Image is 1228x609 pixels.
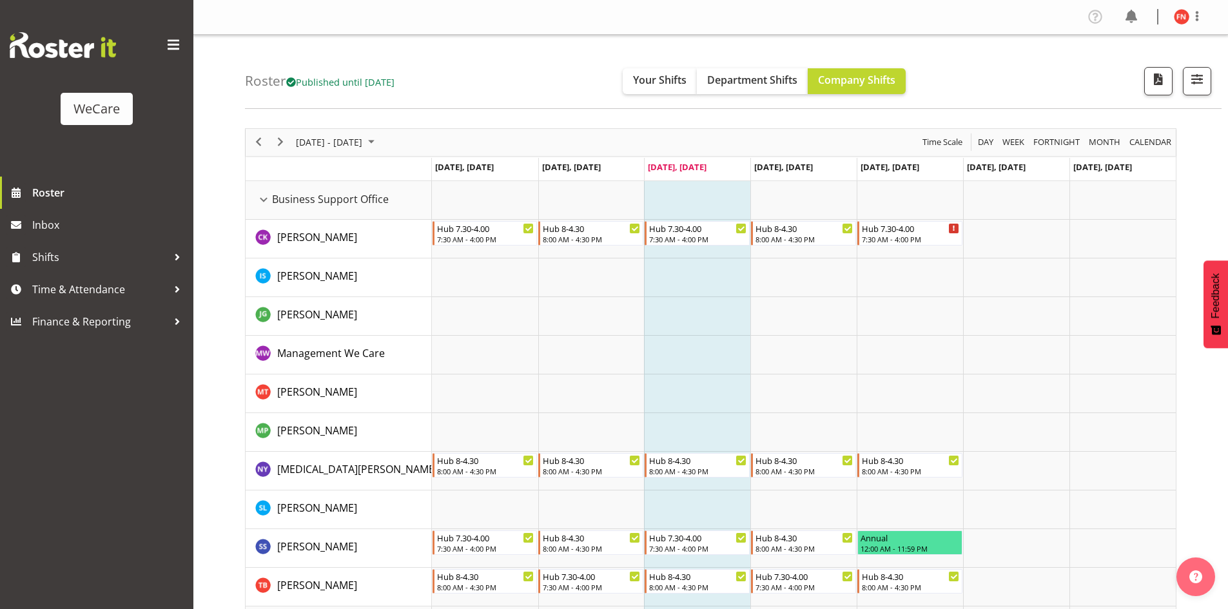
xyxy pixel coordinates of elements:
div: Nikita Yates"s event - Hub 8-4.30 Begin From Monday, October 6, 2025 at 8:00:00 AM GMT+13:00 Ends... [433,453,538,478]
span: Week [1001,134,1026,150]
div: Nikita Yates"s event - Hub 8-4.30 Begin From Thursday, October 9, 2025 at 8:00:00 AM GMT+13:00 En... [751,453,856,478]
td: Millie Pumphrey resource [246,413,432,452]
div: Chloe Kim"s event - Hub 7.30-4.00 Begin From Wednesday, October 8, 2025 at 7:30:00 AM GMT+13:00 E... [645,221,750,246]
div: Hub 7.30-4.00 [437,531,534,544]
div: Chloe Kim"s event - Hub 8-4.30 Begin From Thursday, October 9, 2025 at 8:00:00 AM GMT+13:00 Ends ... [751,221,856,246]
button: Month [1127,134,1174,150]
div: Tyla Boyd"s event - Hub 8-4.30 Begin From Monday, October 6, 2025 at 8:00:00 AM GMT+13:00 Ends At... [433,569,538,594]
button: Timeline Week [1000,134,1027,150]
td: Nikita Yates resource [246,452,432,490]
div: Chloe Kim"s event - Hub 8-4.30 Begin From Tuesday, October 7, 2025 at 8:00:00 AM GMT+13:00 Ends A... [538,221,643,246]
div: Hub 8-4.30 [862,570,959,583]
span: Time Scale [921,134,964,150]
a: [PERSON_NAME] [277,384,357,400]
button: October 2025 [294,134,380,150]
span: Department Shifts [707,73,797,87]
div: Chloe Kim"s event - Hub 7.30-4.00 Begin From Monday, October 6, 2025 at 7:30:00 AM GMT+13:00 Ends... [433,221,538,246]
div: Savita Savita"s event - Hub 7.30-4.00 Begin From Monday, October 6, 2025 at 7:30:00 AM GMT+13:00 ... [433,530,538,555]
div: Savita Savita"s event - Hub 8-4.30 Begin From Tuesday, October 7, 2025 at 8:00:00 AM GMT+13:00 En... [538,530,643,555]
button: Filter Shifts [1183,67,1211,95]
td: Janine Grundler resource [246,297,432,336]
div: Hub 8-4.30 [543,454,640,467]
div: Hub 7.30-4.00 [649,222,746,235]
div: 7:30 AM - 4:00 PM [649,234,746,244]
div: 8:00 AM - 4:30 PM [543,466,640,476]
button: Next [272,134,289,150]
td: Isabel Simcox resource [246,258,432,297]
div: October 06 - 12, 2025 [291,129,382,156]
div: Hub 8-4.30 [649,454,746,467]
div: Tyla Boyd"s event - Hub 8-4.30 Begin From Wednesday, October 8, 2025 at 8:00:00 AM GMT+13:00 Ends... [645,569,750,594]
a: [PERSON_NAME] [277,423,357,438]
span: calendar [1128,134,1173,150]
button: Company Shifts [808,68,906,94]
div: 7:30 AM - 4:00 PM [437,543,534,554]
button: Your Shifts [623,68,697,94]
span: [MEDICAL_DATA][PERSON_NAME] [277,462,438,476]
div: 8:00 AM - 4:30 PM [862,466,959,476]
div: 8:00 AM - 4:30 PM [649,582,746,592]
td: Tyla Boyd resource [246,568,432,606]
button: Department Shifts [697,68,808,94]
div: 7:30 AM - 4:00 PM [437,234,534,244]
span: Finance & Reporting [32,312,168,331]
div: WeCare [73,99,120,119]
a: [MEDICAL_DATA][PERSON_NAME] [277,461,438,477]
div: 8:00 AM - 4:30 PM [755,234,853,244]
div: Nikita Yates"s event - Hub 8-4.30 Begin From Tuesday, October 7, 2025 at 8:00:00 AM GMT+13:00 End... [538,453,643,478]
span: Day [977,134,995,150]
div: Tyla Boyd"s event - Hub 7.30-4.00 Begin From Tuesday, October 7, 2025 at 7:30:00 AM GMT+13:00 End... [538,569,643,594]
div: Hub 7.30-4.00 [437,222,534,235]
div: 8:00 AM - 4:30 PM [437,466,534,476]
span: [PERSON_NAME] [277,501,357,515]
span: Fortnight [1032,134,1081,150]
div: Hub 8-4.30 [649,570,746,583]
span: [DATE], [DATE] [754,161,813,173]
div: Hub 8-4.30 [543,222,640,235]
div: 8:00 AM - 4:30 PM [437,582,534,592]
img: help-xxl-2.png [1189,570,1202,583]
img: Rosterit website logo [10,32,116,58]
span: [PERSON_NAME] [277,307,357,322]
button: Fortnight [1031,134,1082,150]
div: Savita Savita"s event - Annual Begin From Friday, October 10, 2025 at 12:00:00 AM GMT+13:00 Ends ... [857,530,962,555]
span: Roster [32,183,187,202]
div: 8:00 AM - 4:30 PM [862,582,959,592]
td: Business Support Office resource [246,181,432,220]
div: Hub 7.30-4.00 [755,570,853,583]
div: 8:00 AM - 4:30 PM [649,466,746,476]
span: Inbox [32,215,187,235]
span: [DATE], [DATE] [648,161,707,173]
td: Chloe Kim resource [246,220,432,258]
div: Hub 7.30-4.00 [543,570,640,583]
div: Chloe Kim"s event - Hub 7.30-4.00 Begin From Friday, October 10, 2025 at 7:30:00 AM GMT+13:00 End... [857,221,962,246]
div: 8:00 AM - 4:30 PM [543,543,640,554]
div: Hub 8-4.30 [437,454,534,467]
td: Management We Care resource [246,336,432,374]
div: 7:30 AM - 4:00 PM [862,234,959,244]
div: 7:30 AM - 4:00 PM [755,582,853,592]
span: [DATE], [DATE] [1073,161,1132,173]
div: Hub 8-4.30 [755,454,853,467]
div: Annual [861,531,959,544]
span: [PERSON_NAME] [277,539,357,554]
span: Published until [DATE] [286,75,395,88]
a: [PERSON_NAME] [277,268,357,284]
td: Savita Savita resource [246,529,432,568]
span: [DATE], [DATE] [861,161,919,173]
div: Hub 8-4.30 [543,531,640,544]
div: Tyla Boyd"s event - Hub 8-4.30 Begin From Friday, October 10, 2025 at 8:00:00 AM GMT+13:00 Ends A... [857,569,962,594]
div: Hub 8-4.30 [755,531,853,544]
div: Savita Savita"s event - Hub 8-4.30 Begin From Thursday, October 9, 2025 at 8:00:00 AM GMT+13:00 E... [751,530,856,555]
span: Company Shifts [818,73,895,87]
span: Business Support Office [272,191,389,207]
td: Michelle Thomas resource [246,374,432,413]
div: Hub 8-4.30 [437,570,534,583]
td: Sarah Lamont resource [246,490,432,529]
div: Tyla Boyd"s event - Hub 7.30-4.00 Begin From Thursday, October 9, 2025 at 7:30:00 AM GMT+13:00 En... [751,569,856,594]
a: [PERSON_NAME] [277,500,357,516]
button: Time Scale [921,134,965,150]
div: Nikita Yates"s event - Hub 8-4.30 Begin From Wednesday, October 8, 2025 at 8:00:00 AM GMT+13:00 E... [645,453,750,478]
a: Management We Care [277,345,385,361]
h4: Roster [245,73,395,88]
